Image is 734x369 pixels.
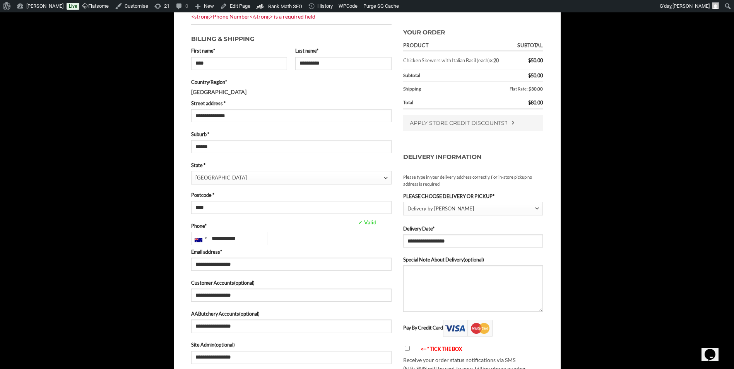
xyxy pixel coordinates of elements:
[239,311,260,317] span: (optional)
[403,174,543,188] small: Please type in your delivery address correctly. For in-store pickup no address is required
[191,47,287,55] label: First name
[192,232,209,244] div: Australia: +61
[191,191,392,199] label: Postcode
[191,161,392,169] label: State
[528,57,543,63] bdi: 50.00
[464,256,484,263] span: (optional)
[191,341,392,348] label: Site Admin
[512,40,543,51] th: Subtotal
[403,256,543,263] label: Special Note About Delivery
[407,202,535,215] span: Delivery by Abu Ahmad Butchery
[405,346,410,351] input: <-- * TICK THE BOX
[512,121,515,125] img: Checkout
[403,70,512,82] th: Subtotal
[268,3,302,9] span: Rank Math SEO
[528,72,543,79] bdi: 50.00
[356,218,433,227] span: ✓ Valid
[191,78,392,86] label: Country/Region
[195,171,384,184] span: New South Wales
[529,86,543,91] bdi: 30.00
[528,99,531,106] span: $
[529,86,531,91] span: $
[191,310,392,318] label: AAButchery Accounts
[403,40,512,51] th: Product
[672,3,710,9] span: [PERSON_NAME]
[67,3,79,10] a: Live
[403,325,493,331] label: Pay By Credit Card
[528,57,531,63] span: $
[191,222,392,230] label: Phone
[191,130,392,138] label: Suburb
[191,31,392,44] h3: Billing & Shipping
[191,12,543,21] div: <strong>Phone Number</strong> is a required field
[414,347,421,352] img: arrow-blink.gif
[421,346,462,352] font: <-- * TICK THE BOX
[528,99,543,106] bdi: 80.00
[403,225,543,232] label: Delivery Date
[403,82,453,97] th: Shipping
[701,338,726,361] iframe: chat widget
[528,72,531,79] span: $
[403,202,543,215] span: Delivery by Abu Ahmad Butchery
[443,320,493,337] img: Pay By Credit Card
[191,89,246,95] strong: [GEOGRAPHIC_DATA]
[191,99,392,107] label: Street address
[403,97,512,109] th: Total
[456,84,543,94] label: Flat Rate:
[712,2,719,9] img: Avatar of Adam Kawtharani
[214,342,235,348] span: (optional)
[403,145,543,170] h3: Delivery Information
[403,192,543,200] label: PLEASE CHOOSE DELIVERY OR PICKUP
[191,279,392,287] label: Customer Accounts
[403,24,543,38] h3: Your order
[191,248,392,256] label: Email address
[191,171,392,184] span: State
[234,280,255,286] span: (optional)
[410,120,508,126] span: Apply store credit discounts?
[295,47,392,55] label: Last name
[403,51,512,70] td: Chicken Skewers with Italian Basil (each)
[490,57,499,63] strong: × 20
